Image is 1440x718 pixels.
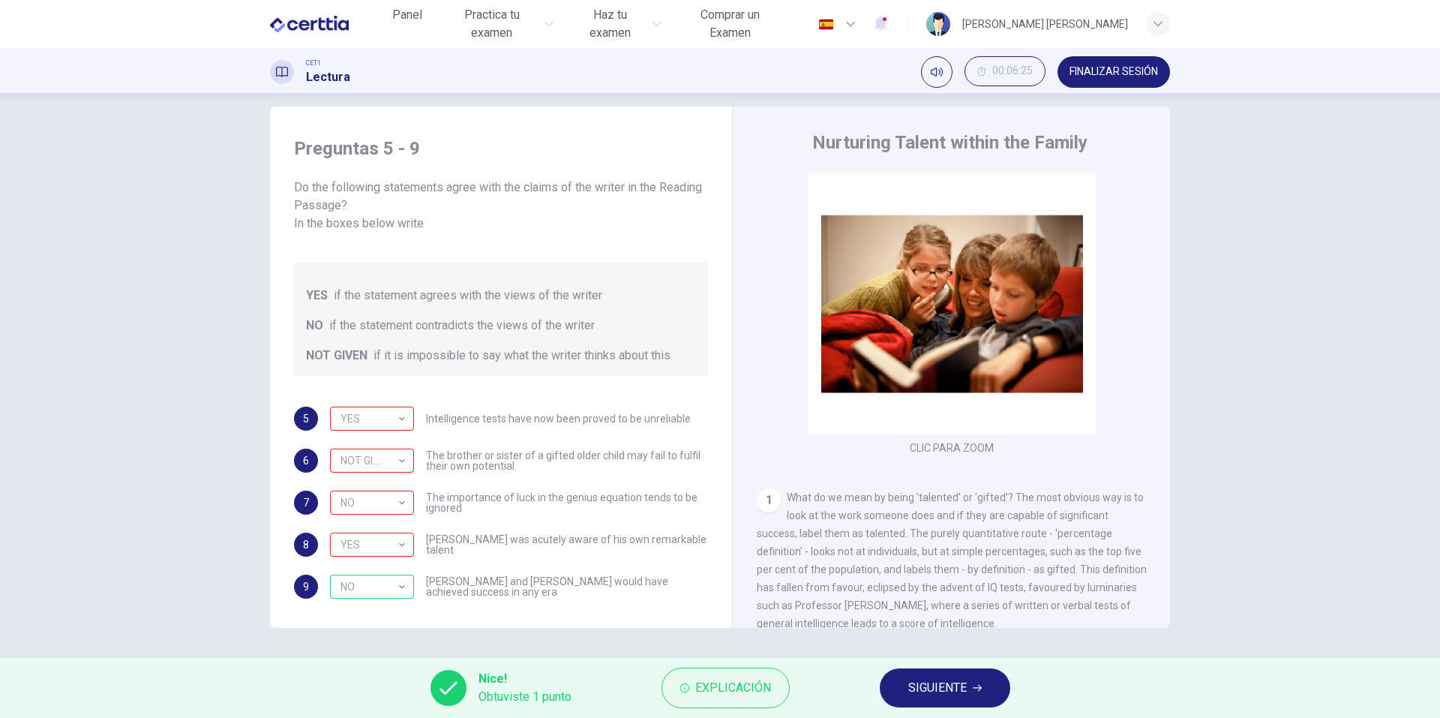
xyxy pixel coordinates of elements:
[426,413,691,424] span: Intelligence tests have now been proved to be unreliable
[330,407,414,431] div: NOT GIVEN
[443,6,541,42] span: Practica tu examen
[270,9,349,39] img: CERTTIA logo
[330,566,409,608] div: NO
[330,449,414,473] div: YES
[330,533,414,557] div: NO
[303,497,309,508] span: 7
[565,2,667,47] button: Haz tu examen
[383,2,431,29] button: Panel
[679,6,781,42] span: Comprar un Examen
[392,6,422,24] span: Panel
[373,347,670,365] span: if it is impossible to say what the writer thinks about this
[330,575,414,599] div: NO
[330,482,409,524] div: NO
[303,539,309,550] span: 8
[817,19,835,30] img: es
[426,492,708,513] span: The importance of luck in the genius equation tends to be ignored
[964,56,1045,86] button: 00:06:25
[329,317,595,335] span: if the statement contradicts the views of the writer
[964,56,1045,88] div: Ocultar
[812,131,1087,155] h4: Nurturing Talent within the Family
[426,534,708,555] span: [PERSON_NAME] was acutely aware of his own remarkable talent
[303,455,309,466] span: 6
[294,179,708,233] span: Do the following statements agree with the claims of the writer in the Reading Passage?
[306,317,323,335] span: NO
[306,287,328,305] span: YES
[303,581,309,592] span: 9
[426,576,708,597] span: [PERSON_NAME] and [PERSON_NAME] would have achieved success in any era
[330,398,409,440] div: YES
[673,2,787,47] button: Comprar un Examen
[306,68,350,86] h1: Lectura
[926,12,950,36] img: Profile picture
[962,15,1128,33] div: [PERSON_NAME] [PERSON_NAME]
[478,688,571,706] span: Obtuviste 1 punto
[571,6,647,42] span: Haz tu examen
[921,56,952,88] div: Silenciar
[880,668,1010,707] button: SIGUIENTE
[303,413,309,424] span: 5
[306,58,321,68] span: CET1
[330,524,409,566] div: YES
[695,677,771,698] span: Explicación
[478,670,571,688] span: Nice!
[294,137,708,161] h4: Preguntas 5 - 9
[908,677,967,698] span: SIGUIENTE
[661,668,790,708] button: Explicación
[757,491,1147,629] span: What do we mean by being 'talented' or 'gifted'? The most obvious way is to look at the work some...
[270,9,383,39] a: CERTTIA logo
[426,450,708,471] span: The brother or sister of a gifted older child may fail to fulfil their own potential
[294,215,708,233] div: In the boxes below write
[330,440,409,482] div: NOT GIVEN
[334,287,602,305] span: if the statement agrees with the views of the writer
[383,2,431,47] a: Panel
[306,347,367,365] span: NOT GIVEN
[330,491,414,515] div: YES
[992,65,1033,77] span: 00:06:25
[757,488,781,512] div: 1
[1069,66,1158,78] span: FINALIZAR SESIÓN
[1057,56,1170,88] button: FINALIZAR SESIÓN
[437,2,560,47] button: Practica tu examen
